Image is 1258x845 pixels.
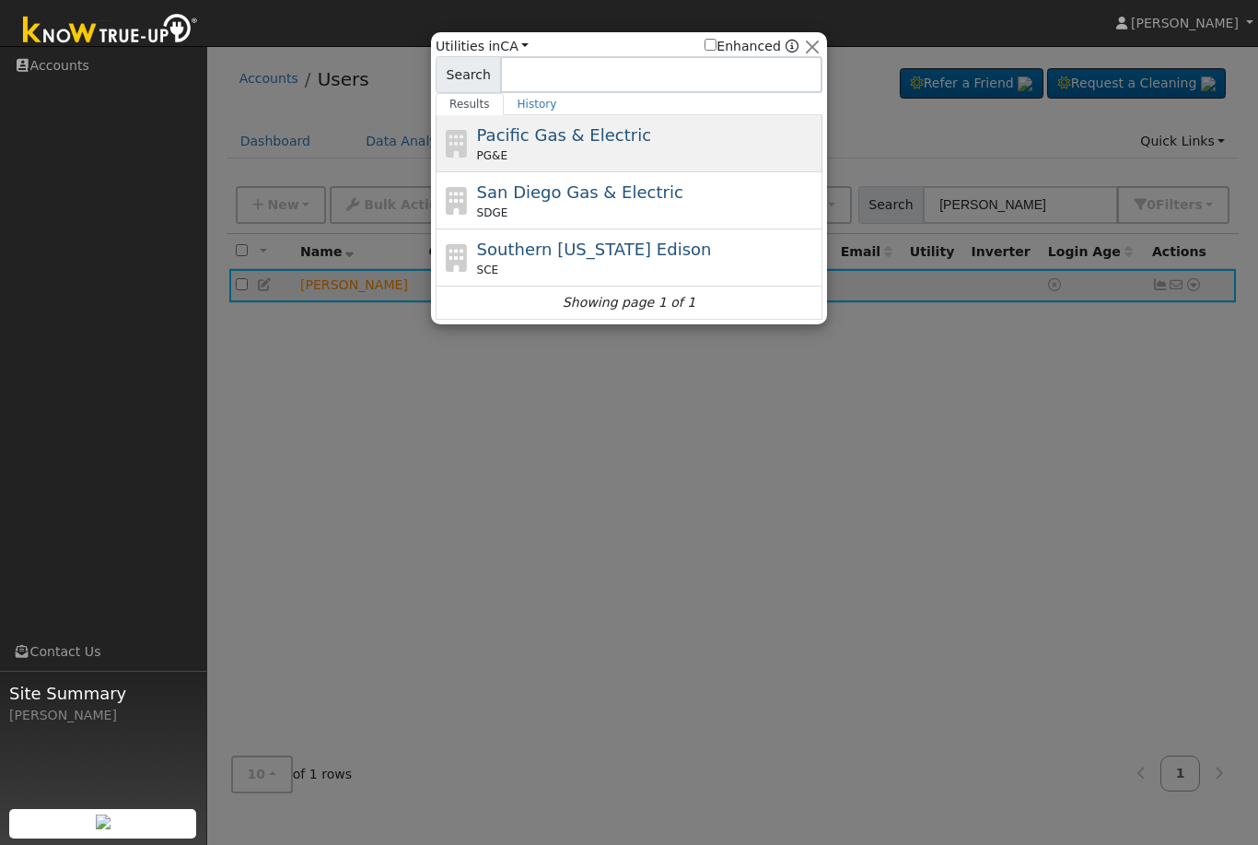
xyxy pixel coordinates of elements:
span: [PERSON_NAME] [1131,16,1239,30]
img: Know True-Up [14,10,207,52]
label: Enhanced [705,37,781,56]
span: Site Summary [9,681,197,706]
span: Search [436,56,501,93]
span: San Diego Gas & Electric [477,182,683,202]
div: [PERSON_NAME] [9,706,197,725]
span: Utilities in [436,37,529,56]
input: Enhanced [705,39,716,51]
i: Showing page 1 of 1 [563,293,695,312]
span: SCE [477,262,499,278]
span: PG&E [477,147,507,164]
a: Enhanced Providers [786,39,798,53]
span: Southern [US_STATE] Edison [477,240,712,259]
a: History [504,93,571,115]
a: Results [436,93,504,115]
span: Pacific Gas & Electric [477,125,651,145]
a: CA [500,39,529,53]
img: retrieve [96,815,111,829]
span: SDGE [477,205,508,221]
span: Show enhanced providers [705,37,798,56]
